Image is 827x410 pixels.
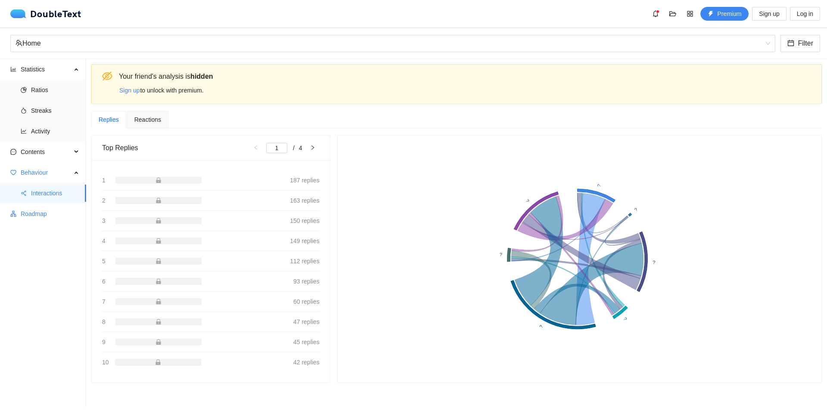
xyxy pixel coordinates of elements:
span: 7 [102,297,106,306]
span: right [310,145,315,150]
div: Replies [99,115,119,124]
span: 42 replies [293,358,320,367]
span: bell [649,10,662,17]
span: Streaks [31,102,79,119]
span: appstore [684,10,696,17]
span: message [10,149,16,155]
button: Log in [790,7,820,21]
a: logoDoubleText [10,9,81,18]
span: share-alt [21,190,27,196]
span: pie-chart [21,87,27,93]
button: right [306,143,320,153]
span: eye-invisible [102,71,112,81]
span: 93 replies [293,277,320,286]
span: Behaviour [21,164,72,181]
span: 45 replies [293,337,320,347]
span: lock [155,258,162,264]
span: lock [155,218,162,224]
span: Sign up [759,9,779,18]
button: Sign up [119,83,140,97]
span: thunderbolt [708,11,714,18]
span: 150 replies [290,216,320,225]
span: Contents [21,143,72,160]
span: Statistics [21,61,72,78]
span: lock [155,177,162,183]
button: appstore [683,7,697,21]
span: Interactions [31,185,79,202]
div: to unlock with premium. [119,83,815,97]
div: Home [16,35,762,52]
span: calendar [787,40,794,48]
span: lock [155,339,162,345]
span: 9 [102,337,106,347]
img: logo [10,9,30,18]
div: Reactions [134,115,161,124]
span: apartment [10,211,16,217]
li: Previous Page [249,143,263,153]
b: hidden [190,73,213,80]
span: 47 replies [293,317,320,327]
span: 1 [102,176,106,185]
span: Home [16,35,770,52]
span: lock [155,278,162,284]
span: 4 [102,236,106,246]
span: lock [155,238,162,244]
span: left [253,145,258,150]
button: left [249,143,263,153]
span: Your friend 's analysis is [119,73,213,80]
span: Roadmap [21,205,79,222]
span: team [16,40,22,46]
div: Top Replies [102,136,249,160]
span: heart [10,170,16,176]
li: Next Page [306,143,320,153]
span: line-chart [21,128,27,134]
span: / [293,145,295,151]
span: fire [21,108,27,114]
span: 187 replies [290,176,320,185]
span: Premium [717,9,741,18]
span: 6 [102,277,106,286]
span: lock [155,197,162,203]
span: 163 replies [290,196,320,205]
span: Activity [31,123,79,140]
span: 2 [102,196,106,205]
span: lock [155,359,161,365]
span: 60 replies [293,297,320,306]
span: bar-chart [10,66,16,72]
div: DoubleText [10,9,81,18]
span: lock [155,319,162,325]
span: Filter [798,38,813,49]
span: Sign up [119,86,140,95]
span: Log in [797,9,813,18]
span: 10 [102,358,109,367]
button: Sign up [752,7,786,21]
span: 8 [102,317,106,327]
span: 3 [102,216,106,225]
span: 149 replies [290,236,320,246]
span: Ratios [31,81,79,99]
button: calendarFilter [780,35,820,52]
span: lock [155,299,162,305]
button: thunderboltPremium [700,7,749,21]
li: 1/4 [266,143,302,153]
button: bell [649,7,662,21]
span: 5 [102,256,106,266]
span: 112 replies [290,256,320,266]
span: folder-open [666,10,679,17]
button: folder-open [666,7,680,21]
